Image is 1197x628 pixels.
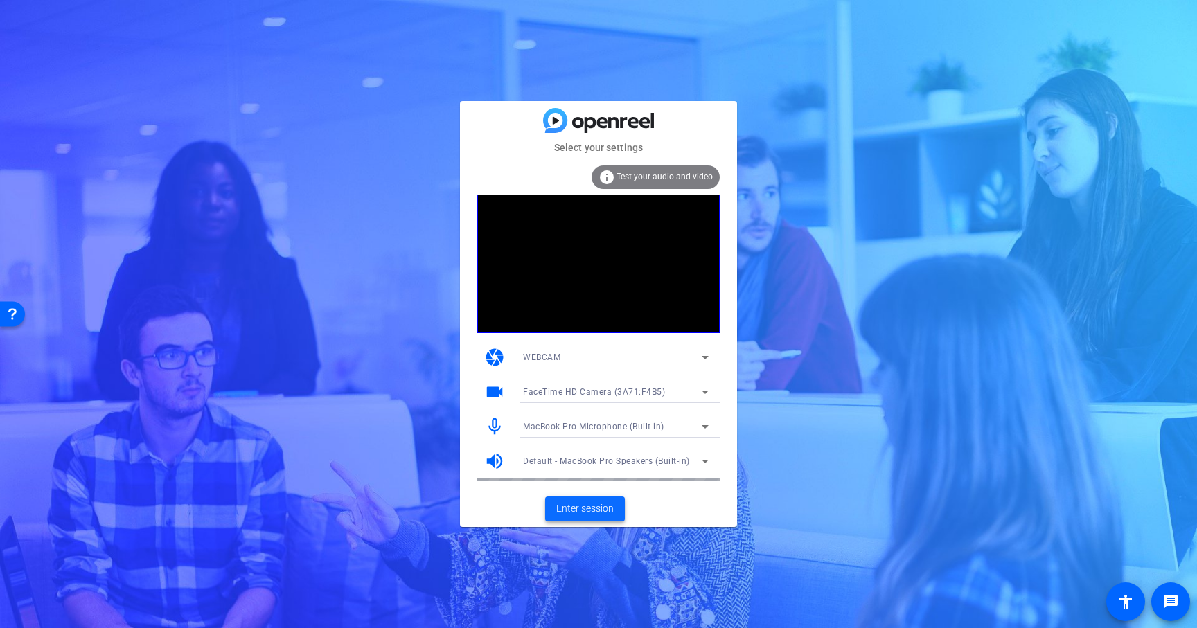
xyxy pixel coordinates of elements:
mat-icon: camera [484,347,505,368]
mat-icon: mic_none [484,416,505,437]
span: Test your audio and video [617,172,713,181]
span: FaceTime HD Camera (3A71:F4B5) [523,387,665,397]
span: WEBCAM [523,352,560,362]
mat-icon: message [1162,593,1179,610]
mat-icon: videocam [484,382,505,402]
span: Default - MacBook Pro Speakers (Built-in) [523,456,690,466]
span: Enter session [556,501,614,516]
mat-icon: accessibility [1117,593,1134,610]
span: MacBook Pro Microphone (Built-in) [523,422,664,431]
img: blue-gradient.svg [543,108,654,132]
button: Enter session [545,496,625,521]
mat-icon: volume_up [484,451,505,472]
mat-card-subtitle: Select your settings [460,140,737,155]
mat-icon: info [598,169,615,186]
